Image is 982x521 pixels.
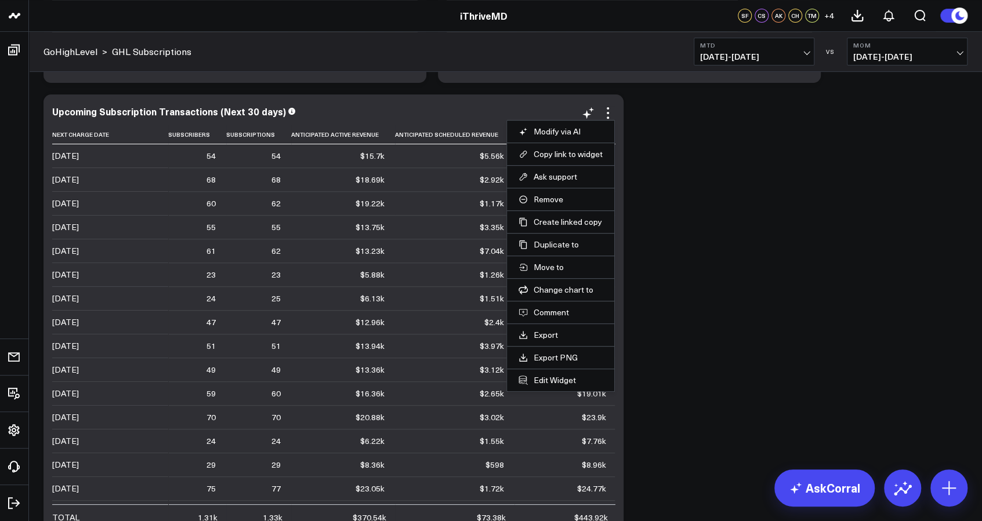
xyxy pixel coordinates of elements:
div: > [44,45,107,58]
div: 51 [206,340,216,352]
button: Copy link to widget [519,149,603,159]
div: [DATE] [52,293,79,304]
div: $20.88k [356,411,385,423]
div: 68 [206,174,216,185]
div: $7.04k [480,245,504,257]
div: 49 [271,364,281,376]
th: Anticipated Scheduled Revenue [395,125,514,144]
div: $13.23k [356,245,385,257]
div: $1.72k [480,483,504,494]
div: [DATE] [52,435,79,447]
div: 49 [206,364,216,376]
div: 47 [206,316,216,328]
button: MoM[DATE]-[DATE] [847,38,967,65]
a: Export PNG [519,352,603,363]
div: 24 [206,293,216,304]
div: [DATE] [52,221,79,233]
div: $13.75k [356,221,385,233]
div: 68 [271,174,281,185]
div: 24 [206,435,216,447]
div: [DATE] [52,198,79,209]
div: Upcoming Subscription Transactions (Next 30 days) [52,105,286,118]
div: $24.77k [577,483,606,494]
div: TM [805,9,819,23]
div: $2.92k [480,174,504,185]
div: 60 [271,388,281,399]
div: $1.51k [480,293,504,304]
div: [DATE] [52,459,79,471]
div: $18.69k [356,174,385,185]
div: $1.55k [480,435,504,447]
div: 54 [271,150,281,162]
div: $1.17k [480,198,504,209]
b: MTD [700,42,808,49]
div: $5.88k [360,269,385,280]
div: $1.26k [480,269,504,280]
div: CS [755,9,769,23]
div: $2.4k [484,316,504,328]
div: 25 [271,293,281,304]
div: $23.05k [356,483,385,494]
div: $3.02k [480,411,504,423]
button: +4 [822,9,836,23]
div: 55 [271,221,281,233]
div: 23 [206,269,216,280]
button: Edit Widget [519,375,603,385]
div: $13.94k [356,340,385,352]
button: Remove [519,194,603,205]
div: 60 [206,198,216,209]
a: AskCorral [774,469,875,507]
button: MTD[DATE]-[DATE] [694,38,814,65]
div: 29 [206,459,216,471]
span: + 4 [824,12,834,20]
div: $6.13k [360,293,385,304]
div: $5.56k [480,150,504,162]
button: Modify via AI [519,126,603,137]
div: $15.7k [360,150,385,162]
span: [DATE] - [DATE] [700,52,808,61]
a: iThriveMD [460,9,508,22]
a: Export [519,330,603,340]
div: 55 [206,221,216,233]
div: [DATE] [52,150,79,162]
div: 59 [206,388,216,399]
div: 62 [271,198,281,209]
div: 54 [206,150,216,162]
div: 70 [206,411,216,423]
div: [DATE] [52,388,79,399]
a: GHL Subscriptions [112,45,191,58]
div: $12.96k [356,316,385,328]
div: $16.36k [356,388,385,399]
div: $8.36k [360,459,385,471]
div: [DATE] [52,245,79,257]
button: Move to [519,262,603,272]
div: AK [771,9,785,23]
div: [DATE] [52,340,79,352]
div: 62 [271,245,281,257]
div: $2.65k [480,388,504,399]
div: $23.9k [582,411,606,423]
div: [DATE] [52,483,79,494]
div: $3.12k [480,364,504,376]
div: 24 [271,435,281,447]
th: Subscriptions [226,125,291,144]
div: 23 [271,269,281,280]
div: 70 [271,411,281,423]
div: [DATE] [52,269,79,280]
div: [DATE] [52,411,79,423]
div: $19.22k [356,198,385,209]
div: VS [820,48,841,55]
div: 61 [206,245,216,257]
b: MoM [853,42,961,49]
div: CH [788,9,802,23]
th: Subscribers [168,125,226,144]
a: GoHighLevel [44,45,97,58]
button: Create linked copy [519,217,603,227]
div: $7.76k [582,435,606,447]
button: Duplicate to [519,239,603,250]
div: 47 [271,316,281,328]
div: $3.97k [480,340,504,352]
button: Comment [519,307,603,318]
div: $13.36k [356,364,385,376]
div: [DATE] [52,364,79,376]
